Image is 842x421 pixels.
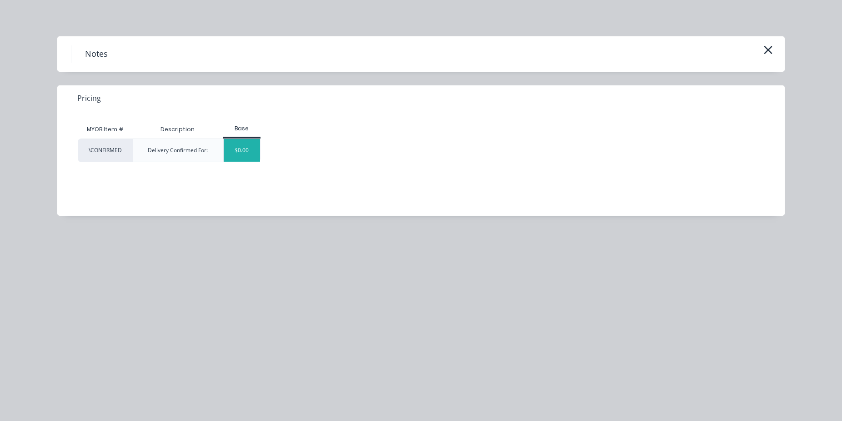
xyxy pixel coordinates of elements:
span: Pricing [77,93,101,104]
div: Delivery Confirmed For: [148,146,208,154]
div: Base [223,124,261,133]
div: \CONFIRMED [78,139,132,162]
div: $0.00 [224,139,261,162]
h4: Notes [71,45,121,63]
div: Description [153,118,202,141]
div: MYOB Item # [78,120,132,139]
